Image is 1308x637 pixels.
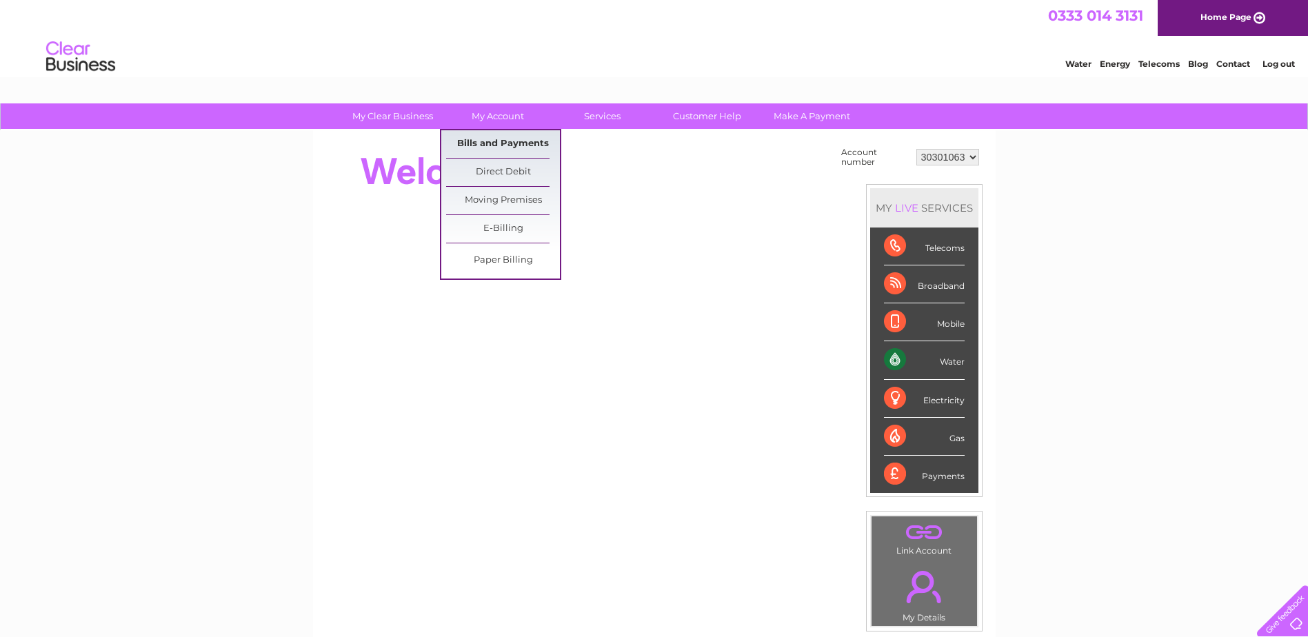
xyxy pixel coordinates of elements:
[1188,59,1208,69] a: Blog
[545,103,659,129] a: Services
[446,187,560,214] a: Moving Premises
[1100,59,1130,69] a: Energy
[884,380,965,418] div: Electricity
[870,188,978,228] div: MY SERVICES
[892,201,921,214] div: LIVE
[46,36,116,78] img: logo.png
[884,456,965,493] div: Payments
[1262,59,1295,69] a: Log out
[884,341,965,379] div: Water
[441,103,554,129] a: My Account
[446,247,560,274] a: Paper Billing
[650,103,764,129] a: Customer Help
[1065,59,1091,69] a: Water
[871,559,978,627] td: My Details
[446,159,560,186] a: Direct Debit
[875,563,974,611] a: .
[875,520,974,544] a: .
[884,303,965,341] div: Mobile
[838,144,913,170] td: Account number
[1138,59,1180,69] a: Telecoms
[446,130,560,158] a: Bills and Payments
[871,516,978,559] td: Link Account
[884,418,965,456] div: Gas
[446,215,560,243] a: E-Billing
[884,265,965,303] div: Broadband
[336,103,450,129] a: My Clear Business
[329,8,980,67] div: Clear Business is a trading name of Verastar Limited (registered in [GEOGRAPHIC_DATA] No. 3667643...
[884,228,965,265] div: Telecoms
[1216,59,1250,69] a: Contact
[1048,7,1143,24] a: 0333 014 3131
[755,103,869,129] a: Make A Payment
